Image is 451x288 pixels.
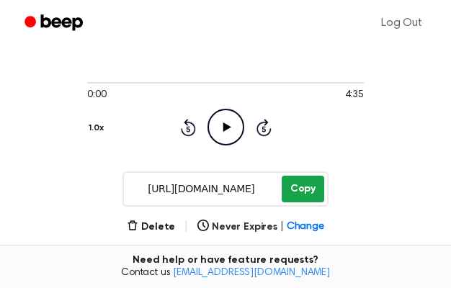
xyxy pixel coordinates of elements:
a: [EMAIL_ADDRESS][DOMAIN_NAME] [173,268,330,278]
a: Log Out [367,6,437,40]
span: 4:35 [345,88,364,103]
span: Change [287,220,324,235]
button: Never Expires|Change [197,220,324,235]
button: Copy [282,176,324,202]
a: Beep [14,9,96,37]
button: Delete [127,220,175,235]
span: | [184,218,189,235]
button: 1.0x [87,116,109,140]
span: Contact us [9,267,442,280]
span: | [280,220,284,235]
span: 0:00 [87,88,106,103]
